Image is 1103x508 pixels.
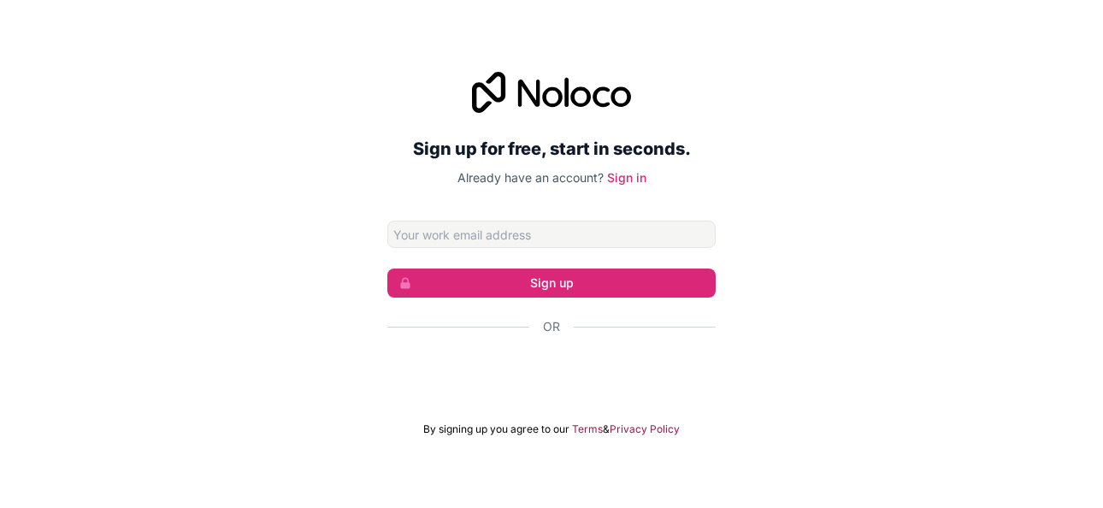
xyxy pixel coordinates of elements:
[387,269,716,298] button: Sign up
[610,422,680,436] a: Privacy Policy
[572,422,603,436] a: Terms
[607,170,646,185] a: Sign in
[387,133,716,164] h2: Sign up for free, start in seconds.
[457,170,604,185] span: Already have an account?
[543,318,560,335] span: Or
[423,422,569,436] span: By signing up you agree to our
[603,422,610,436] span: &
[387,221,716,248] input: Email address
